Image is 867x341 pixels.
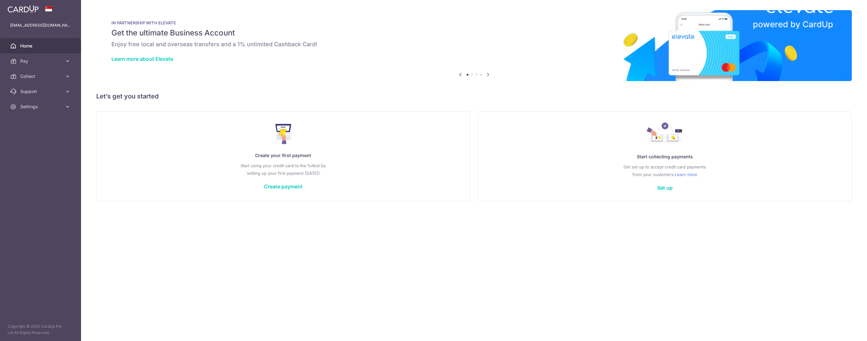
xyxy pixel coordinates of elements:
[20,104,62,110] span: Settings
[8,5,39,13] img: CardUp
[275,124,292,144] img: Make Payment
[647,123,683,145] img: Collect Payment
[491,163,839,178] p: Get set up to accept credit card payments from your customers.
[111,20,837,25] p: IN PARTNERSHIP WITH ELEVATE
[826,322,861,338] iframe: Opens a widget where you can find more information
[20,88,62,95] span: Support
[96,91,852,101] h5: Let’s get you started
[96,10,852,81] img: Renovation banner
[264,183,303,190] a: Create payment
[675,171,697,178] a: Learn more
[657,185,673,191] a: Set up
[20,43,62,49] span: Home
[109,162,457,177] p: Start using your credit card to the fullest by setting up your first payment [DATE]!
[111,41,837,48] h6: Enjoy free local and overseas transfers and a 1% unlimited Cashback Card!
[109,152,457,159] p: Create your first payment
[111,56,173,62] a: Learn more about Elevate
[10,22,71,28] p: [EMAIL_ADDRESS][DOMAIN_NAME]
[20,73,62,79] span: Collect
[491,153,839,161] p: Start collecting payments
[20,58,62,64] span: Pay
[111,28,837,38] h5: Get the ultimate Business Account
